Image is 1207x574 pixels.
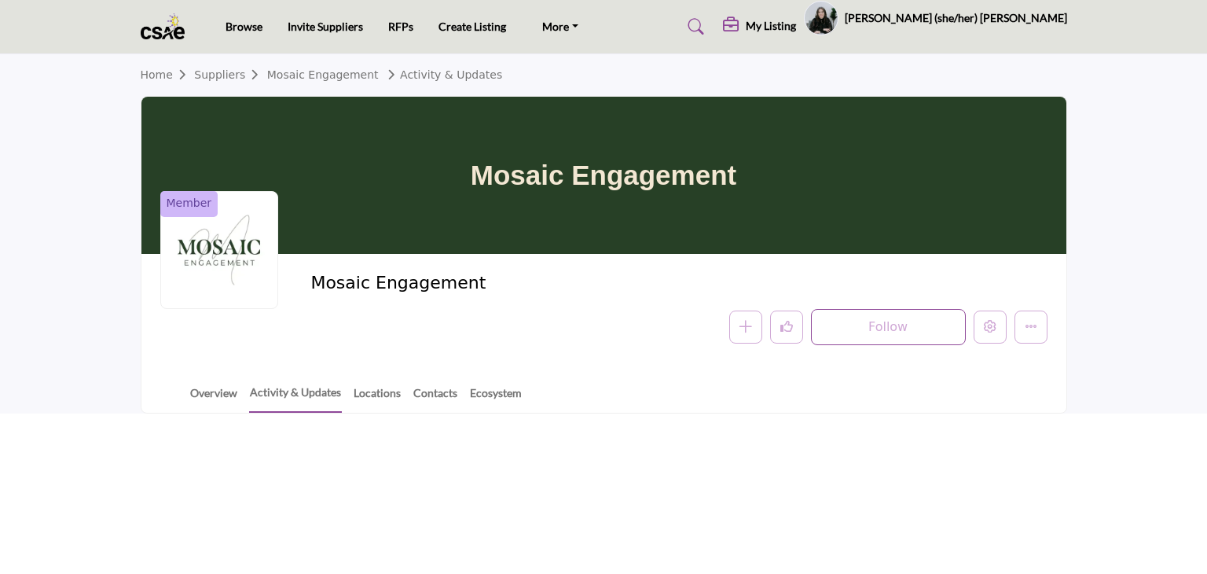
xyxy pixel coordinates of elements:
[226,20,262,33] a: Browse
[804,1,838,35] button: Show hide supplier dropdown
[141,13,193,39] img: site Logo
[310,273,743,293] h2: Mosaic Engagement
[770,311,803,344] button: Like
[673,14,714,39] a: Search
[811,309,966,345] button: Follow
[141,68,195,81] a: Home
[353,385,402,412] a: Locations
[167,195,212,212] span: Member
[469,385,523,412] a: Ecosystem
[746,19,796,33] h5: My Listing
[723,17,796,36] div: My Listing
[267,68,379,81] a: Mosaic Engagement
[288,20,363,33] a: Invite Suppliers
[845,10,1067,26] h5: [PERSON_NAME] (she/her) [PERSON_NAME]
[1014,311,1047,344] button: More details
[249,384,342,413] a: Activity & Updates
[413,385,458,412] a: Contacts
[438,20,506,33] a: Create Listing
[531,16,589,38] a: More
[382,68,502,81] a: Activity & Updates
[974,311,1007,344] button: Edit company
[388,20,413,33] a: RFPs
[189,385,238,412] a: Overview
[471,97,736,254] h1: Mosaic Engagement
[194,68,266,81] a: Suppliers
